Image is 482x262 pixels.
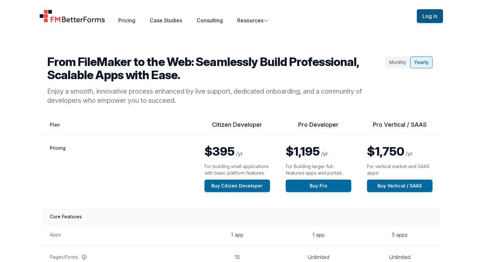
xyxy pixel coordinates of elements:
[286,163,351,176] p: For Building larger full-featured apps and portals.
[42,209,440,224] th: Core Features
[385,56,410,68] div: Monthly
[204,144,235,159] span: $395
[204,180,270,192] a: Buy Citizen Developer
[367,163,433,176] p: For vertical market and SAAS apps!
[286,180,351,192] a: Buy Pro
[286,144,320,159] span: $1,195
[150,17,182,24] a: Case Studies
[410,56,433,68] div: Yearly
[359,121,440,134] th: Pro Vertical / SAAS
[197,121,278,134] th: Citizen Developer
[204,163,270,176] p: For building small applications with basic platform features.
[236,150,243,157] span: /yr
[367,144,404,159] span: $1,750
[417,9,443,23] button: Log in
[278,224,359,245] td: 1 app
[359,224,440,245] td: 5 apps
[39,10,106,23] a: Home
[118,17,135,24] a: Pricing
[197,224,278,245] td: 1 app
[278,121,359,134] th: Pro Developer
[50,122,60,127] span: Plan
[42,134,197,209] th: Pricing
[406,150,413,157] span: /yr
[47,87,383,105] p: Enjoy a smooth, innovative process enhanced by live support, dedicated onboarding, and a communit...
[237,16,269,24] button: Resources
[321,150,328,157] span: /yr
[47,55,383,81] h2: From FileMaker to the Web: Seamlessly Build Professional, Scalable Apps with Ease.
[31,8,451,24] nav: Global
[197,17,223,24] a: Consulting
[42,224,197,245] th: Apps
[367,180,433,192] a: Buy Vertical / SAAS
